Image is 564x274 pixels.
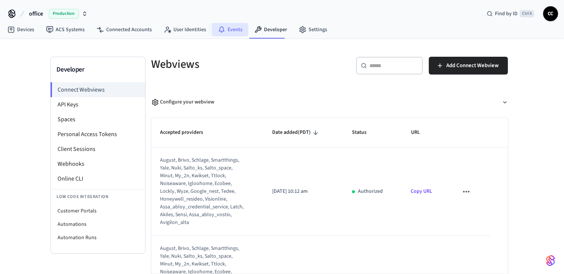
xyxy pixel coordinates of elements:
li: API Keys [51,97,145,112]
li: Automations [51,218,145,231]
button: Add Connect Webview [429,57,508,75]
h3: Developer [57,65,139,75]
li: Webhooks [51,156,145,171]
span: Accepted providers [160,127,213,138]
div: Configure your webview [151,98,215,106]
span: Date added(PDT) [272,127,320,138]
a: Connected Accounts [91,23,158,36]
li: Online CLI [51,171,145,186]
li: Customer Portals [51,204,145,218]
a: Events [212,23,248,36]
a: User Identities [158,23,212,36]
span: Add Connect Webview [447,61,499,70]
button: Configure your webview [151,92,508,112]
a: Developer [248,23,293,36]
span: Status [352,127,376,138]
button: CC [543,6,558,21]
li: Personal Access Tokens [51,127,145,142]
li: Spaces [51,112,145,127]
div: Find by IDCtrl K [481,7,540,20]
span: URL [411,127,430,138]
span: Production [49,9,79,19]
li: Client Sessions [51,142,145,156]
p: [DATE] 10:12 am [272,188,334,195]
span: Ctrl K [520,10,534,17]
span: office [29,9,43,18]
a: Devices [1,23,40,36]
li: Automation Runs [51,231,145,244]
a: Settings [293,23,333,36]
h5: Webviews [151,57,325,72]
span: CC [544,7,557,20]
li: Low Code Integration [51,189,145,204]
div: august, brivo, schlage, smartthings, yale, nuki, salto_ks, salto_space, minut, my_2n, kwikset, tt... [160,156,245,227]
a: Copy URL [411,188,433,195]
a: ACS Systems [40,23,91,36]
li: Connect Webviews [50,82,145,97]
p: Authorized [358,188,383,195]
img: SeamLogoGradient.69752ec5.svg [546,255,555,267]
span: Find by ID [495,10,518,17]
